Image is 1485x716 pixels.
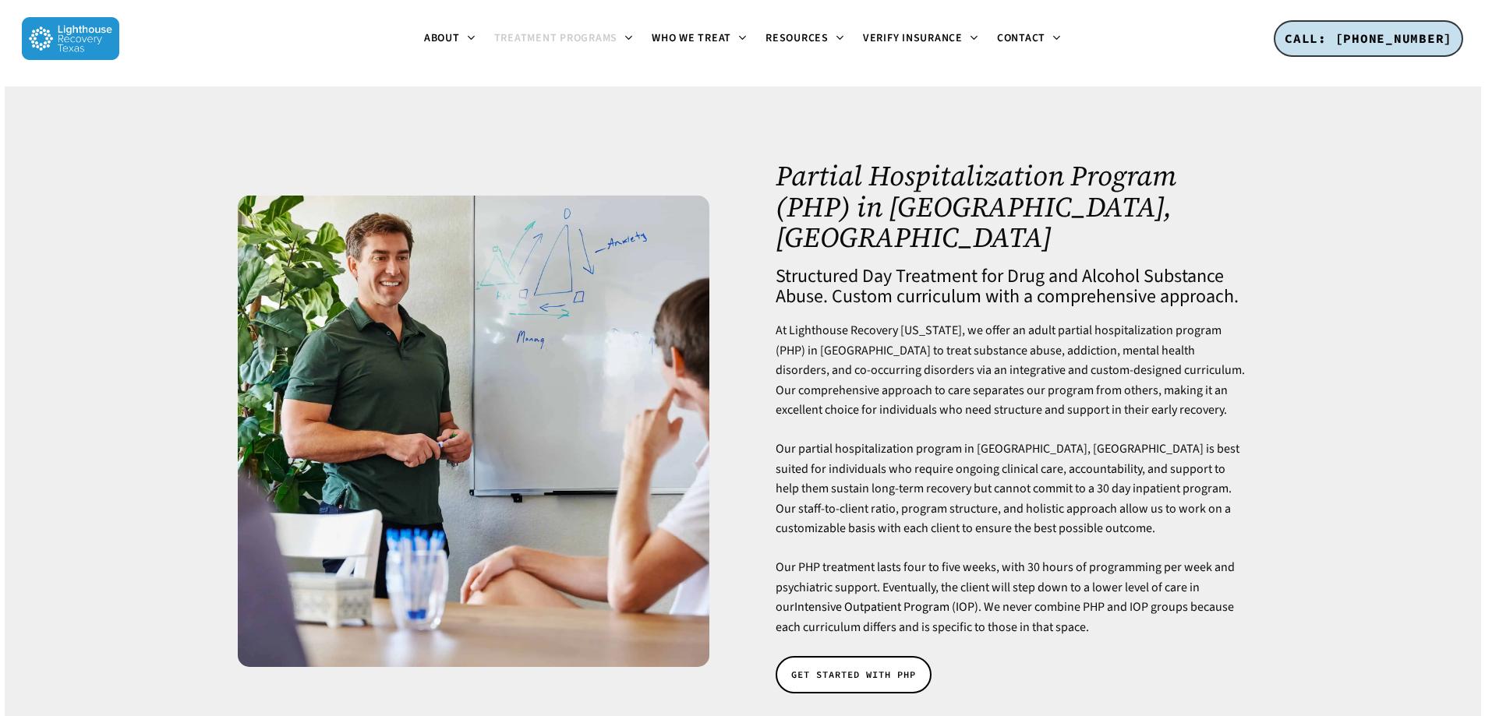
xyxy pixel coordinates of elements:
span: Resources [765,30,829,46]
span: GET STARTED WITH PHP [791,667,916,682]
a: Who We Treat [642,33,756,45]
span: About [424,30,460,46]
p: Our partial hospitalization program in [GEOGRAPHIC_DATA], [GEOGRAPHIC_DATA] is best suited for in... [776,439,1247,558]
span: Verify Insurance [863,30,963,46]
h4: Structured Day Treatment for Drug and Alcohol Substance Abuse. Custom curriculum with a comprehen... [776,266,1247,307]
span: Treatment Programs [494,30,618,46]
a: Resources [756,33,854,45]
a: CALL: [PHONE_NUMBER] [1274,20,1463,58]
p: Our PHP treatment lasts four to five weeks, with 30 hours of programming per week and psychiatric... [776,558,1247,637]
span: Who We Treat [652,30,731,46]
a: About [415,33,485,45]
img: Lighthouse Recovery Texas [22,17,119,60]
a: Treatment Programs [485,33,643,45]
a: GET STARTED WITH PHP [776,656,932,693]
a: Verify Insurance [854,33,988,45]
p: At Lighthouse Recovery [US_STATE], we offer an adult partial hospitalization program (PHP) in [GE... [776,321,1247,439]
h1: Partial Hospitalization Program (PHP) in [GEOGRAPHIC_DATA], [GEOGRAPHIC_DATA] [776,160,1247,253]
span: CALL: [PHONE_NUMBER] [1285,30,1452,46]
a: Contact [988,33,1070,45]
a: Intensive Outpatient Program (IOP) [794,598,978,615]
span: Contact [997,30,1045,46]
